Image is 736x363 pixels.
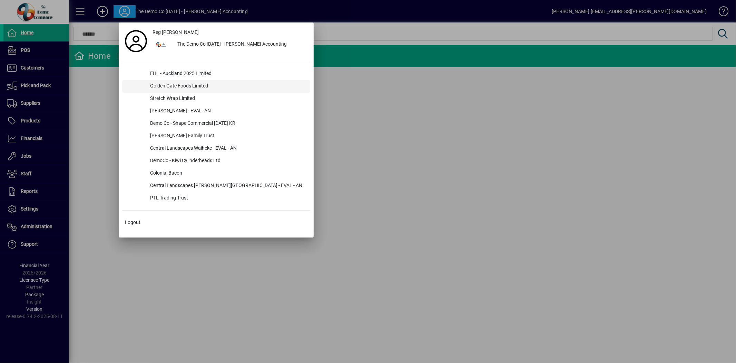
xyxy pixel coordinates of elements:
[145,180,310,192] div: Central Landscapes [PERSON_NAME][GEOGRAPHIC_DATA] - EVAL - AN
[122,68,310,80] button: EHL - Auckland 2025 Limited
[122,118,310,130] button: Demo Co - Shape Commercial [DATE] KR
[122,93,310,105] button: Stretch Wrap Limited
[145,192,310,205] div: PTL Trading Trust
[122,155,310,167] button: DemoCo - Kiwi Cylinderheads Ltd
[150,26,310,38] a: Reg [PERSON_NAME]
[145,130,310,142] div: [PERSON_NAME] Family Trust
[122,142,310,155] button: Central Landscapes Waiheke - EVAL - AN
[150,38,310,51] button: The Demo Co [DATE] - [PERSON_NAME] Accounting
[145,68,310,80] div: EHL - Auckland 2025 Limited
[122,167,310,180] button: Colonial Bacon
[145,167,310,180] div: Colonial Bacon
[125,219,140,226] span: Logout
[122,80,310,93] button: Golden Gate Foods Limited
[145,142,310,155] div: Central Landscapes Waiheke - EVAL - AN
[122,35,150,47] a: Profile
[122,105,310,118] button: [PERSON_NAME] - EVAL -AN
[122,180,310,192] button: Central Landscapes [PERSON_NAME][GEOGRAPHIC_DATA] - EVAL - AN
[122,192,310,205] button: PTL Trading Trust
[172,38,310,51] div: The Demo Co [DATE] - [PERSON_NAME] Accounting
[153,29,199,36] span: Reg [PERSON_NAME]
[145,93,310,105] div: Stretch Wrap Limited
[145,105,310,118] div: [PERSON_NAME] - EVAL -AN
[145,155,310,167] div: DemoCo - Kiwi Cylinderheads Ltd
[145,80,310,93] div: Golden Gate Foods Limited
[122,130,310,142] button: [PERSON_NAME] Family Trust
[145,118,310,130] div: Demo Co - Shape Commercial [DATE] KR
[122,216,310,229] button: Logout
